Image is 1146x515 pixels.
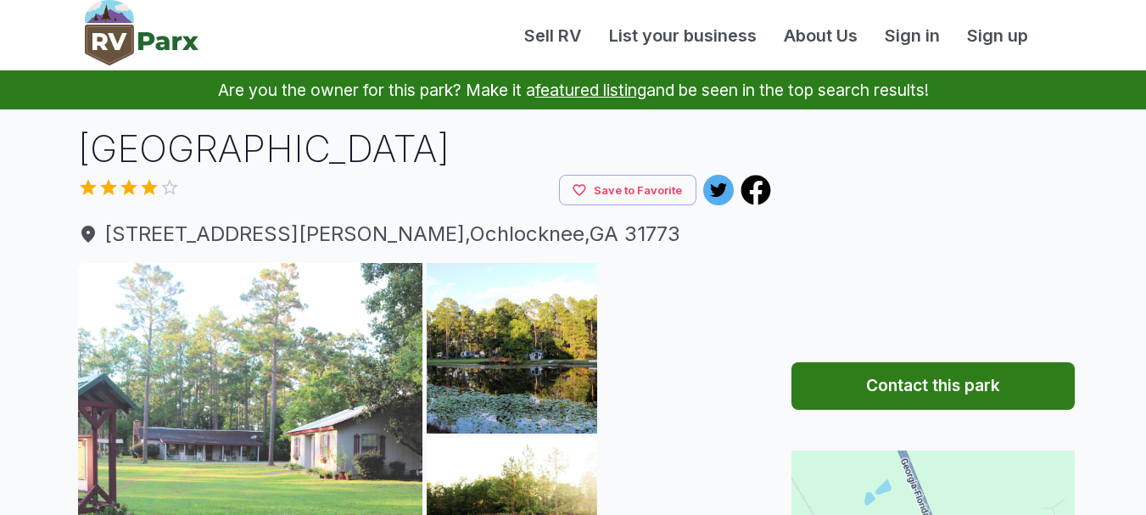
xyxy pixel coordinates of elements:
a: Sell RV [511,23,595,48]
p: Are you the owner for this park? Make it a and be seen in the top search results! [20,70,1126,109]
a: Sign in [871,23,953,48]
img: AAcXr8pbb63lE3Dp8BDp2unHwwBPfQh9h5glC92a2yGVQ-Bz2l5zGR44v6j2-t-0AlfGVegetA0zRc6kem2wpY18EPdoIEQr5... [601,263,772,434]
img: AAcXr8p5uymUpujN_IFCLrVy8b4dr5sZUjoMjBamsURkd-v3ohp1iJ0UgW-dSL7li4nF6ZA8OS6zpTqCMptERST21VGPvZs42... [427,263,597,434]
a: About Us [770,23,871,48]
h1: [GEOGRAPHIC_DATA] [78,123,772,175]
iframe: Advertisement [791,123,1075,335]
button: Save to Favorite [559,175,696,206]
a: featured listing [535,80,646,100]
button: Contact this park [791,362,1075,410]
a: [STREET_ADDRESS][PERSON_NAME],Ochlocknee,GA 31773 [78,219,772,249]
a: List your business [595,23,770,48]
span: [STREET_ADDRESS][PERSON_NAME] , Ochlocknee , GA 31773 [78,219,772,249]
a: Sign up [953,23,1042,48]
